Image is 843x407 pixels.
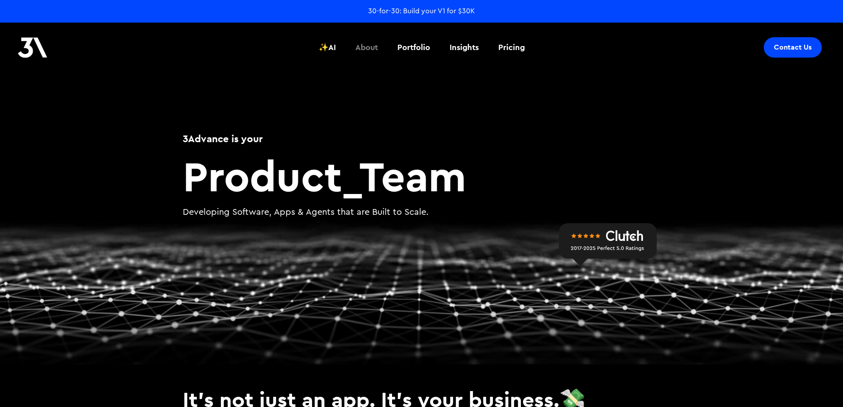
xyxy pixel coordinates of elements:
[397,42,430,53] div: Portfolio
[355,42,378,53] div: About
[319,42,336,53] div: ✨AI
[183,132,661,146] h1: 3Advance is your
[450,42,479,53] div: Insights
[774,43,812,52] div: Contact Us
[368,6,475,16] a: 30-for-30: Build your V1 for $30K
[313,31,341,64] a: ✨AI
[350,31,383,64] a: About
[183,155,661,197] h2: Team
[764,37,822,58] a: Contact Us
[444,31,484,64] a: Insights
[498,42,525,53] div: Pricing
[342,149,359,202] span: _
[493,31,530,64] a: Pricing
[183,149,342,202] span: Product
[183,206,661,219] p: Developing Software, Apps & Agents that are Built to Scale.
[392,31,435,64] a: Portfolio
